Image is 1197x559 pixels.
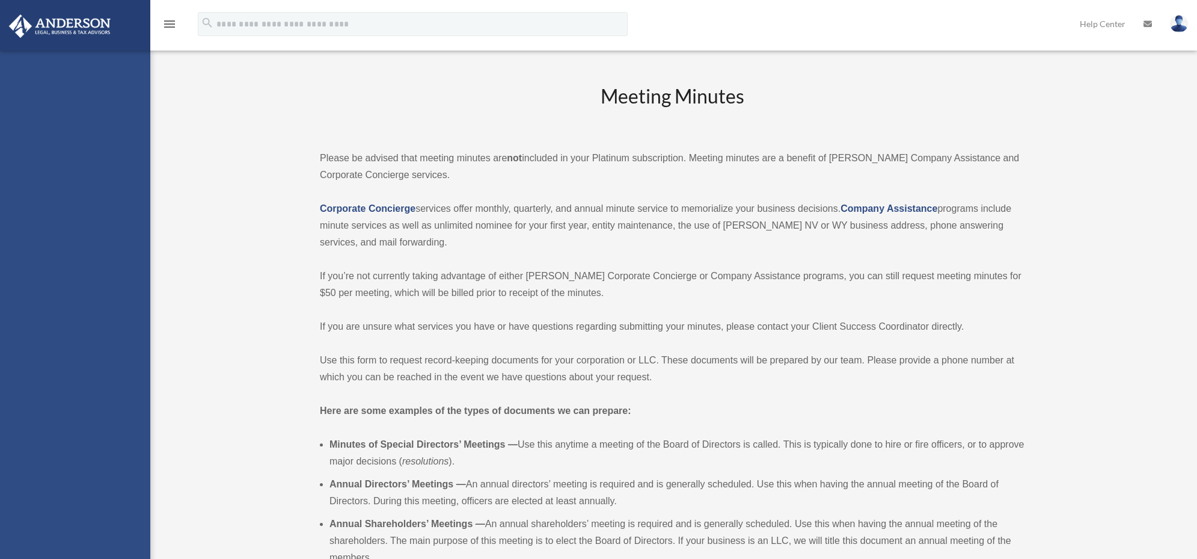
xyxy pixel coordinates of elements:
[329,436,1024,470] li: Use this anytime a meeting of the Board of Directors is called. This is typically done to hire or...
[507,153,522,163] strong: not
[201,16,214,29] i: search
[320,203,415,214] a: Corporate Concierge
[162,21,177,31] a: menu
[402,456,448,466] em: resolutions
[329,479,466,489] b: Annual Directors’ Meetings —
[329,476,1024,510] li: An annual directors’ meeting is required and is generally scheduled. Use this when having the ann...
[5,14,114,38] img: Anderson Advisors Platinum Portal
[329,439,518,449] b: Minutes of Special Directors’ Meetings —
[162,17,177,31] i: menu
[320,83,1024,133] h2: Meeting Minutes
[329,519,485,529] b: Annual Shareholders’ Meetings —
[320,150,1024,184] p: Please be advised that meeting minutes are included in your Platinum subscription. Meeting minute...
[1170,15,1188,32] img: User Pic
[840,203,937,214] a: Company Assistance
[320,268,1024,301] p: If you’re not currently taking advantage of either [PERSON_NAME] Corporate Concierge or Company A...
[320,352,1024,386] p: Use this form to request record-keeping documents for your corporation or LLC. These documents wi...
[320,406,631,416] strong: Here are some examples of the types of documents we can prepare:
[320,200,1024,251] p: services offer monthly, quarterly, and annual minute service to memorialize your business decisio...
[320,318,1024,335] p: If you are unsure what services you have or have questions regarding submitting your minutes, ple...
